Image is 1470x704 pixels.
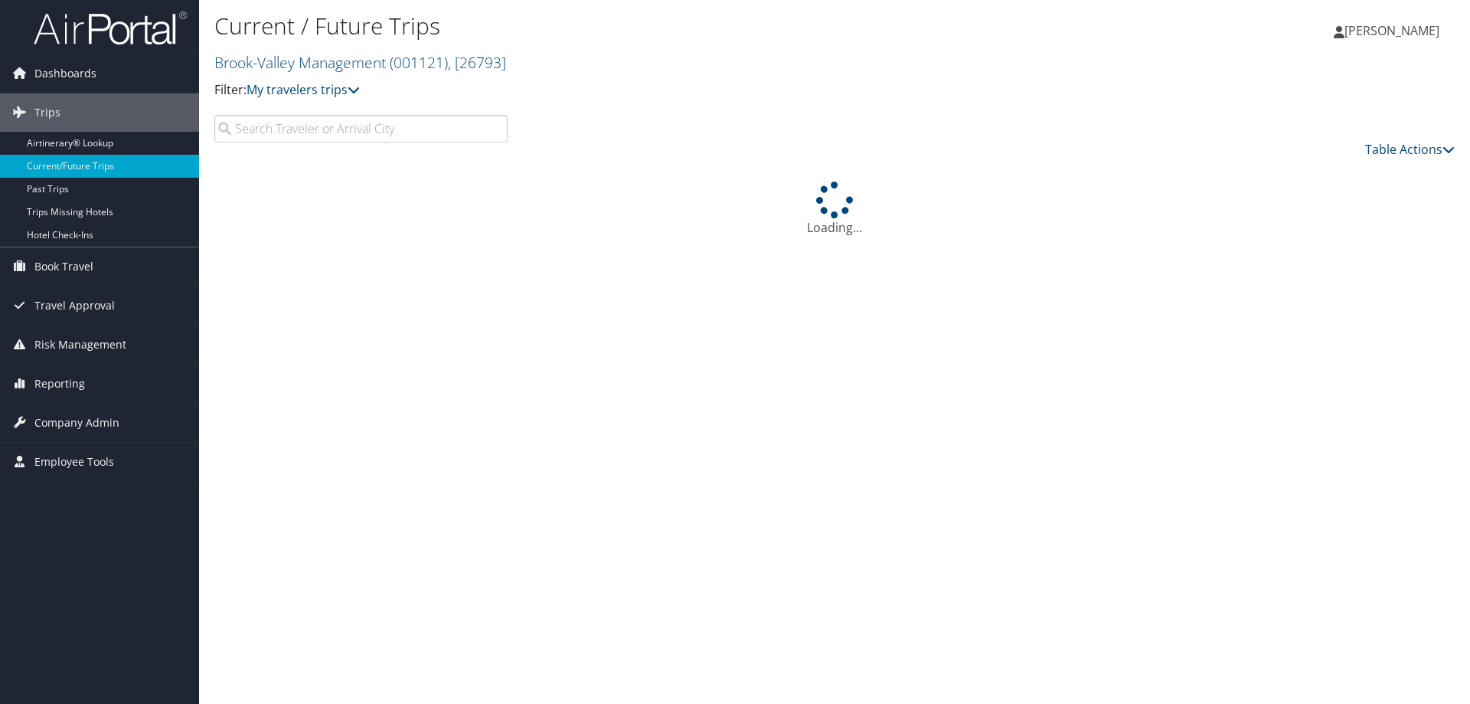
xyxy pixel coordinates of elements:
span: Reporting [34,365,85,403]
a: Table Actions [1365,141,1455,158]
div: Loading... [214,182,1455,237]
img: airportal-logo.png [34,10,187,46]
span: ( 001121 ) [390,52,448,73]
span: Company Admin [34,404,119,442]
span: , [ 26793 ] [448,52,506,73]
span: Dashboards [34,54,96,93]
input: Search Traveler or Arrival City [214,115,508,142]
a: [PERSON_NAME] [1334,8,1455,54]
p: Filter: [214,80,1041,100]
span: Risk Management [34,326,126,364]
h1: Current / Future Trips [214,10,1041,42]
span: Book Travel [34,247,93,286]
span: Trips [34,93,60,132]
span: [PERSON_NAME] [1344,22,1439,39]
a: My travelers trips [247,81,360,98]
a: Brook-Valley Management [214,52,506,73]
span: Travel Approval [34,287,115,325]
span: Employee Tools [34,443,114,481]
